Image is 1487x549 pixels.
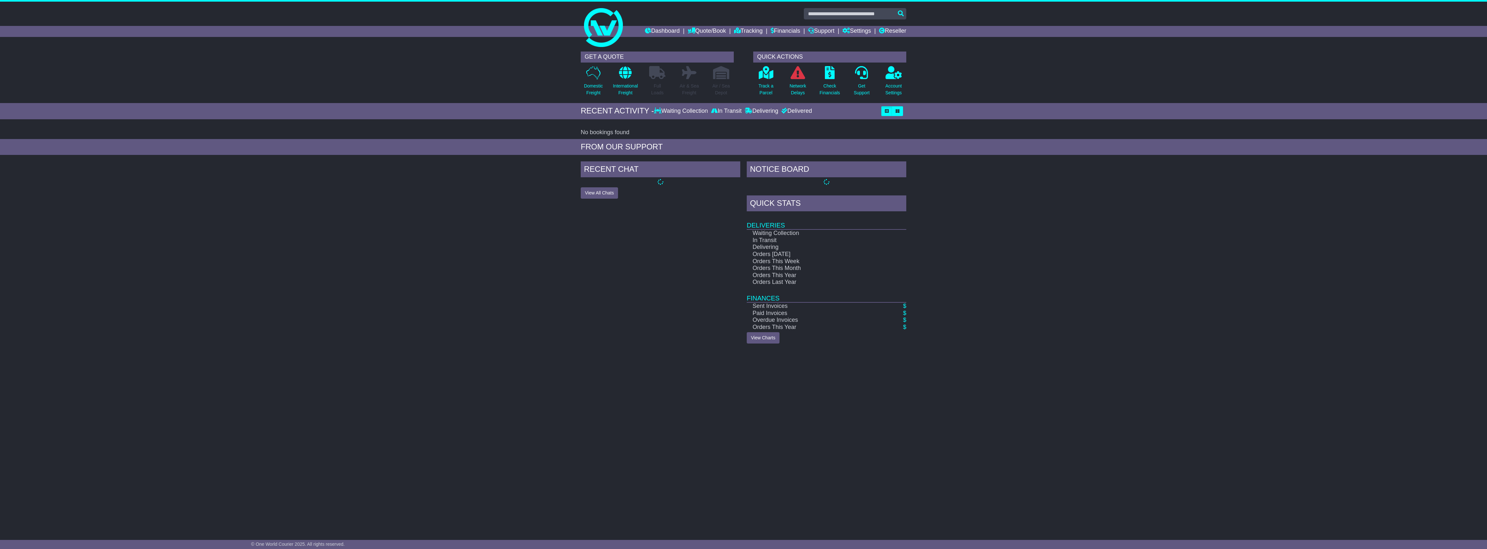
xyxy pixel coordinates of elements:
td: Overdue Invoices [747,317,883,324]
a: InternationalFreight [613,66,638,100]
a: AccountSettings [885,66,902,100]
div: QUICK ACTIONS [753,52,906,63]
div: In Transit [709,108,743,115]
td: Deliveries [747,213,906,229]
p: Air & Sea Freight [680,83,699,96]
div: Quick Stats [747,195,906,213]
p: Full Loads [649,83,665,96]
td: Orders This Year [747,324,883,331]
a: Support [808,26,834,37]
p: Track a Parcel [758,83,773,96]
td: Orders This Month [747,265,883,272]
a: $ [903,303,906,309]
td: Delivering [747,244,883,251]
a: Settings [842,26,871,37]
div: No bookings found [581,129,906,136]
div: Waiting Collection [654,108,709,115]
p: Air / Sea Depot [712,83,730,96]
a: NetworkDelays [789,66,806,100]
a: GetSupport [853,66,870,100]
a: $ [903,310,906,316]
p: Network Delays [790,83,806,96]
p: Account Settings [886,83,902,96]
div: GET A QUOTE [581,52,734,63]
td: Orders This Year [747,272,883,279]
a: Tracking [734,26,763,37]
td: Orders Last Year [747,279,883,286]
div: RECENT CHAT [581,161,740,179]
a: View Charts [747,332,779,344]
a: Financials [771,26,800,37]
p: Check Financials [820,83,840,96]
a: CheckFinancials [819,66,840,100]
p: International Freight [613,83,638,96]
a: DomesticFreight [584,66,603,100]
span: © One World Courier 2025. All rights reserved. [251,542,345,547]
div: FROM OUR SUPPORT [581,142,906,152]
td: Orders This Week [747,258,883,265]
a: $ [903,324,906,330]
a: Quote/Book [688,26,726,37]
div: Delivered [780,108,812,115]
td: Orders [DATE] [747,251,883,258]
a: Reseller [879,26,906,37]
div: NOTICE BOARD [747,161,906,179]
td: Finances [747,286,906,302]
a: $ [903,317,906,323]
p: Domestic Freight [584,83,603,96]
td: Paid Invoices [747,310,883,317]
button: View All Chats [581,187,618,199]
td: In Transit [747,237,883,244]
td: Sent Invoices [747,302,883,310]
a: Dashboard [645,26,680,37]
p: Get Support [854,83,870,96]
div: Delivering [743,108,780,115]
td: Waiting Collection [747,229,883,237]
div: RECENT ACTIVITY - [581,106,654,116]
a: Track aParcel [758,66,774,100]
